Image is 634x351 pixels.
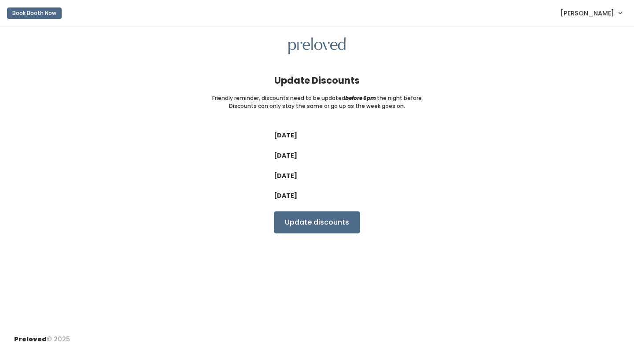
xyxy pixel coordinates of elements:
label: [DATE] [274,151,297,160]
a: Book Booth Now [7,4,62,23]
h4: Update Discounts [274,75,360,85]
input: Update discounts [274,211,360,233]
a: [PERSON_NAME] [552,4,630,22]
span: [PERSON_NAME] [560,8,614,18]
span: Preloved [14,335,47,344]
label: [DATE] [274,171,297,181]
i: before 6pm [345,94,376,102]
button: Book Booth Now [7,7,62,19]
div: © 2025 [14,328,70,344]
label: [DATE] [274,131,297,140]
small: Friendly reminder, discounts need to be updated the night before [212,94,422,102]
img: preloved logo [288,37,346,55]
label: [DATE] [274,191,297,200]
small: Discounts can only stay the same or go up as the week goes on. [229,102,405,110]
